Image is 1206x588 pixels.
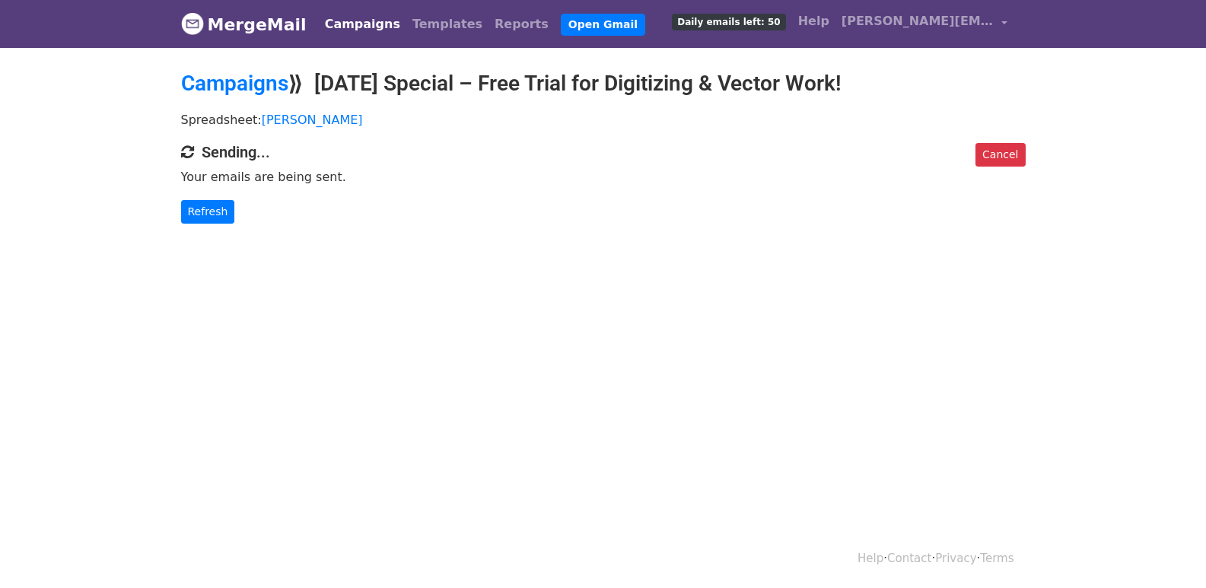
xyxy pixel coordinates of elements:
h2: ⟫ [DATE] Special – Free Trial for Digitizing & Vector Work! [181,71,1026,97]
a: Privacy [935,551,976,565]
a: Daily emails left: 50 [666,6,791,37]
a: Terms [980,551,1013,565]
a: Help [858,551,883,565]
span: [PERSON_NAME][EMAIL_ADDRESS][DOMAIN_NAME] [842,12,994,30]
p: Spreadsheet: [181,112,1026,128]
p: Your emails are being sent. [181,169,1026,185]
a: Contact [887,551,931,565]
a: Refresh [181,200,235,224]
span: Daily emails left: 50 [672,14,785,30]
a: Open Gmail [561,14,645,36]
a: Campaigns [319,9,406,40]
a: [PERSON_NAME][EMAIL_ADDRESS][DOMAIN_NAME] [835,6,1013,42]
iframe: Chat Widget [1130,515,1206,588]
a: [PERSON_NAME] [262,113,363,127]
a: Cancel [975,143,1025,167]
a: Campaigns [181,71,288,96]
a: Templates [406,9,488,40]
a: Reports [488,9,555,40]
h4: Sending... [181,143,1026,161]
img: MergeMail logo [181,12,204,35]
a: MergeMail [181,8,307,40]
a: Help [792,6,835,37]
